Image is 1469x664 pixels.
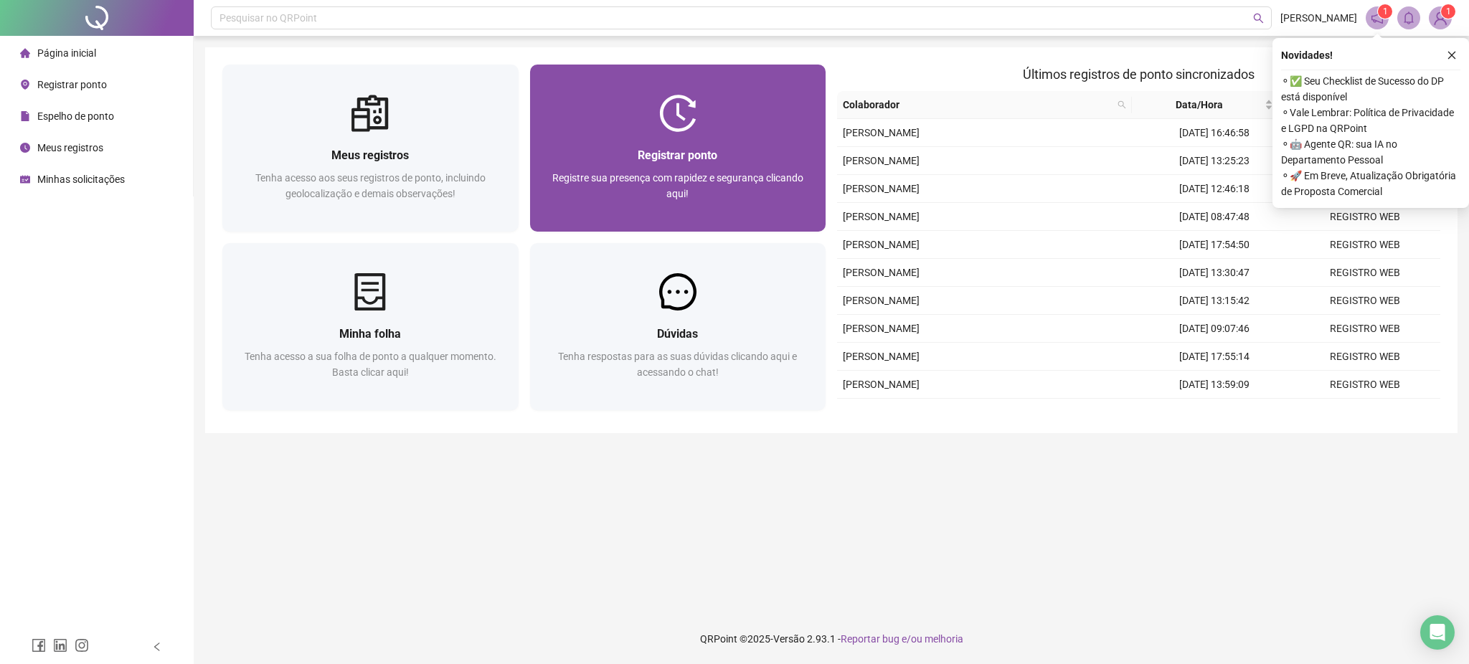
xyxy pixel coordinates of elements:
[20,111,30,121] span: file
[638,148,717,162] span: Registrar ponto
[1281,73,1460,105] span: ⚬ ✅ Seu Checklist de Sucesso do DP está disponível
[1290,287,1440,315] td: REGISTRO WEB
[1139,175,1290,203] td: [DATE] 12:46:18
[1139,343,1290,371] td: [DATE] 17:55:14
[53,638,67,653] span: linkedin
[1139,399,1290,427] td: [DATE] 12:58:02
[1280,10,1357,26] span: [PERSON_NAME]
[552,172,803,199] span: Registre sua presença com rapidez e segurança clicando aqui!
[1290,259,1440,287] td: REGISTRO WEB
[843,267,920,278] span: [PERSON_NAME]
[843,295,920,306] span: [PERSON_NAME]
[1290,315,1440,343] td: REGISTRO WEB
[37,142,103,153] span: Meus registros
[1118,100,1126,109] span: search
[32,638,46,653] span: facebook
[37,110,114,122] span: Espelho de ponto
[1290,343,1440,371] td: REGISTRO WEB
[20,143,30,153] span: clock-circle
[1371,11,1384,24] span: notification
[255,172,486,199] span: Tenha acesso aos seus registros de ponto, incluindo geolocalização e demais observações!
[1402,11,1415,24] span: bell
[843,183,920,194] span: [PERSON_NAME]
[1139,315,1290,343] td: [DATE] 09:07:46
[843,127,920,138] span: [PERSON_NAME]
[843,155,920,166] span: [PERSON_NAME]
[843,351,920,362] span: [PERSON_NAME]
[1253,13,1264,24] span: search
[1430,7,1451,29] img: 84174
[75,638,89,653] span: instagram
[558,351,797,378] span: Tenha respostas para as suas dúvidas clicando aqui e acessando o chat!
[1441,4,1455,19] sup: Atualize o seu contato no menu Meus Dados
[1139,287,1290,315] td: [DATE] 13:15:42
[843,379,920,390] span: [PERSON_NAME]
[1139,119,1290,147] td: [DATE] 16:46:58
[843,239,920,250] span: [PERSON_NAME]
[1139,147,1290,175] td: [DATE] 13:25:23
[1139,231,1290,259] td: [DATE] 17:54:50
[1290,231,1440,259] td: REGISTRO WEB
[37,174,125,185] span: Minhas solicitações
[1281,168,1460,199] span: ⚬ 🚀 Em Breve, Atualização Obrigatória de Proposta Comercial
[339,327,401,341] span: Minha folha
[37,47,96,59] span: Página inicial
[1281,105,1460,136] span: ⚬ Vale Lembrar: Política de Privacidade e LGPD na QRPoint
[1378,4,1392,19] sup: 1
[843,323,920,334] span: [PERSON_NAME]
[20,80,30,90] span: environment
[1447,50,1457,60] span: close
[222,243,519,410] a: Minha folhaTenha acesso a sua folha de ponto a qualquer momento. Basta clicar aqui!
[20,174,30,184] span: schedule
[222,65,519,232] a: Meus registrosTenha acesso aos seus registros de ponto, incluindo geolocalização e demais observa...
[657,327,698,341] span: Dúvidas
[1446,6,1451,16] span: 1
[1281,47,1333,63] span: Novidades !
[1023,67,1255,82] span: Últimos registros de ponto sincronizados
[530,243,826,410] a: DúvidasTenha respostas para as suas dúvidas clicando aqui e acessando o chat!
[1281,136,1460,168] span: ⚬ 🤖 Agente QR: sua IA no Departamento Pessoal
[331,148,409,162] span: Meus registros
[20,48,30,58] span: home
[1115,94,1129,115] span: search
[841,633,963,645] span: Reportar bug e/ou melhoria
[773,633,805,645] span: Versão
[245,351,496,378] span: Tenha acesso a sua folha de ponto a qualquer momento. Basta clicar aqui!
[1420,615,1455,650] div: Open Intercom Messenger
[1290,203,1440,231] td: REGISTRO WEB
[1139,203,1290,231] td: [DATE] 08:47:48
[1132,91,1279,119] th: Data/Hora
[37,79,107,90] span: Registrar ponto
[1383,6,1388,16] span: 1
[1290,371,1440,399] td: REGISTRO WEB
[152,642,162,652] span: left
[843,97,1112,113] span: Colaborador
[1139,371,1290,399] td: [DATE] 13:59:09
[194,614,1469,664] footer: QRPoint © 2025 - 2.93.1 -
[1138,97,1262,113] span: Data/Hora
[1139,259,1290,287] td: [DATE] 13:30:47
[843,211,920,222] span: [PERSON_NAME]
[530,65,826,232] a: Registrar pontoRegistre sua presença com rapidez e segurança clicando aqui!
[1290,399,1440,427] td: REGISTRO WEB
